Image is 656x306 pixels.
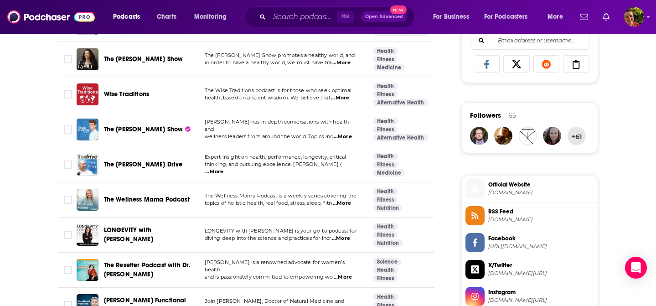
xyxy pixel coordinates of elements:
span: Charts [157,10,176,23]
a: Science [373,258,401,265]
span: thinking, and pursuing excellence. [PERSON_NAME] ( [205,161,342,167]
a: Health [373,47,398,55]
span: Toggle select row [64,266,72,274]
div: 65 [508,111,516,119]
span: ...More [332,59,351,67]
span: Toggle select row [64,231,72,239]
a: Fitness [373,196,398,203]
a: Medicine [373,64,405,71]
img: The Dr. Gabrielle Lyon Show [77,48,98,70]
a: Share on Facebook [474,55,500,73]
a: Health [373,188,398,195]
span: Facebook [488,234,594,243]
span: Toggle select row [64,90,72,99]
a: Fitness [373,231,398,239]
span: topics of holistic health, real food, stress, sleep, fitn [205,200,332,206]
img: The Resetter Podcast with Dr. Mindy [77,259,98,281]
a: The Wellness Mama Podcast [104,195,190,204]
span: Toggle select row [64,196,72,204]
button: open menu [478,10,541,24]
span: LONGEVITY with [PERSON_NAME] is your go-to podcast for [205,228,357,234]
span: ...More [333,200,351,207]
button: open menu [188,10,238,24]
div: Search podcasts, credits, & more... [253,6,424,27]
a: X/Twitter[DOMAIN_NAME][URL] [465,260,594,279]
span: ...More [332,235,350,242]
span: More [548,10,563,23]
span: LONGEVITY with [PERSON_NAME] [104,226,153,243]
a: Share on X/Twitter [503,55,530,73]
a: Official Website[DOMAIN_NAME] [465,179,594,198]
span: ...More [334,274,352,281]
button: +61 [568,127,586,145]
img: The Peter Attia Drive [77,154,98,176]
span: For Business [433,10,469,23]
input: Email address or username... [478,32,582,49]
a: Show notifications dropdown [576,9,592,25]
span: instagram.com/bengreenfieldfitness [488,297,594,304]
a: Wise Traditions [104,90,150,99]
img: alper [519,127,537,145]
span: Join [PERSON_NAME], Doctor of Natural Medicine and [205,298,345,304]
div: Search followers [470,31,589,50]
span: ⌘ K [337,11,354,23]
span: The [PERSON_NAME] Drive [104,161,183,168]
span: Toggle select row [64,161,72,169]
a: Health [373,118,398,125]
img: amberloya45 [543,127,561,145]
span: X/Twitter [488,261,594,270]
a: Show notifications dropdown [599,9,613,25]
span: For Podcasters [484,10,528,23]
div: Open Intercom Messenger [625,257,647,279]
img: User Profile [624,7,644,27]
img: PodcastPartnershipPDX [470,127,488,145]
span: The Wellness Mama Podcast [104,196,190,203]
span: Open Advanced [365,15,403,19]
a: The [PERSON_NAME] Show [104,55,183,64]
a: Health [373,153,398,160]
button: Open AdvancedNew [361,11,407,22]
a: Facebook[URL][DOMAIN_NAME] [465,233,594,252]
span: and is passionately committed to empowering wo [205,274,333,280]
input: Search podcasts, credits, & more... [269,10,337,24]
img: arnandersen89 [494,127,512,145]
img: The Wellness Mama Podcast [77,189,98,211]
a: Fitness [373,56,398,63]
span: The [PERSON_NAME] Show [104,55,183,63]
span: bengreenfieldlife.com [488,189,594,196]
img: LONGEVITY with Nathalie Niddam [77,224,98,246]
a: Alternative Health [373,134,428,141]
img: The Jesse Chappus Show [77,119,98,140]
a: LONGEVITY with [PERSON_NAME] [104,226,194,244]
span: Toggle select row [64,55,72,63]
a: Nutrition [373,239,403,247]
a: Health [373,266,398,274]
span: Toggle select row [64,125,72,134]
span: New [390,5,407,14]
span: ...More [331,94,349,102]
a: Health [373,293,398,301]
span: Monitoring [194,10,227,23]
a: Copy Link [563,55,589,73]
img: Wise Traditions [77,83,98,105]
a: Instagram[DOMAIN_NAME][URL] [465,287,594,306]
img: Podchaser - Follow, Share and Rate Podcasts [7,8,95,26]
a: Health [373,83,398,90]
a: RSS Feed[DOMAIN_NAME] [465,206,594,225]
a: Fitness [373,91,398,98]
span: in order to have a healthy world, we must have tra [205,59,332,66]
button: open menu [427,10,480,24]
button: open menu [541,10,574,24]
span: [PERSON_NAME] has in-depth conversations with health and [205,119,349,132]
span: Official Website [488,181,594,189]
span: Podcasts [113,10,140,23]
span: twitter.com/bengreenfield [488,270,594,277]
